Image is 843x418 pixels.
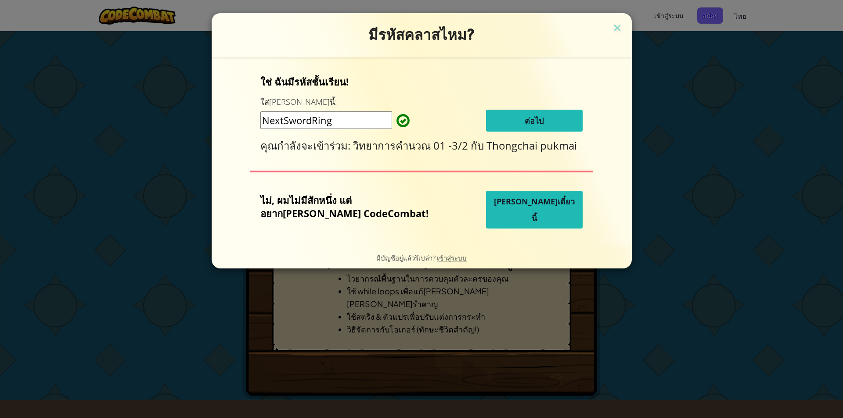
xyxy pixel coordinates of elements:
[260,96,337,107] label: ใส่[PERSON_NAME]นี้:
[471,138,486,153] span: กับ
[260,75,583,88] p: ใช่ ฉันมีรหัสชั้นเรียน!
[486,191,583,229] button: [PERSON_NAME]เดี๋ยวนี้
[486,138,577,153] span: Thongchai pukmai
[525,115,544,126] span: ต่อไป
[353,138,471,153] span: วิทยาการคำนวณ 01 -3/2
[260,193,442,220] p: ไม่, ผมไม่มีสักหนึ่ง แต่อยาก[PERSON_NAME] CodeCombat!
[260,138,353,153] span: คุณกำลังจะเข้าร่วม:
[437,254,467,262] a: เข้าสู่ระบบ
[486,110,583,132] button: ต่อไป
[368,26,475,43] span: มีรหัสคลาสไหม?
[612,22,623,35] img: close icon
[376,254,437,262] span: มีบัญชีอยู่แล้วรึเปล่า?
[494,196,575,223] span: [PERSON_NAME]เดี๋ยวนี้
